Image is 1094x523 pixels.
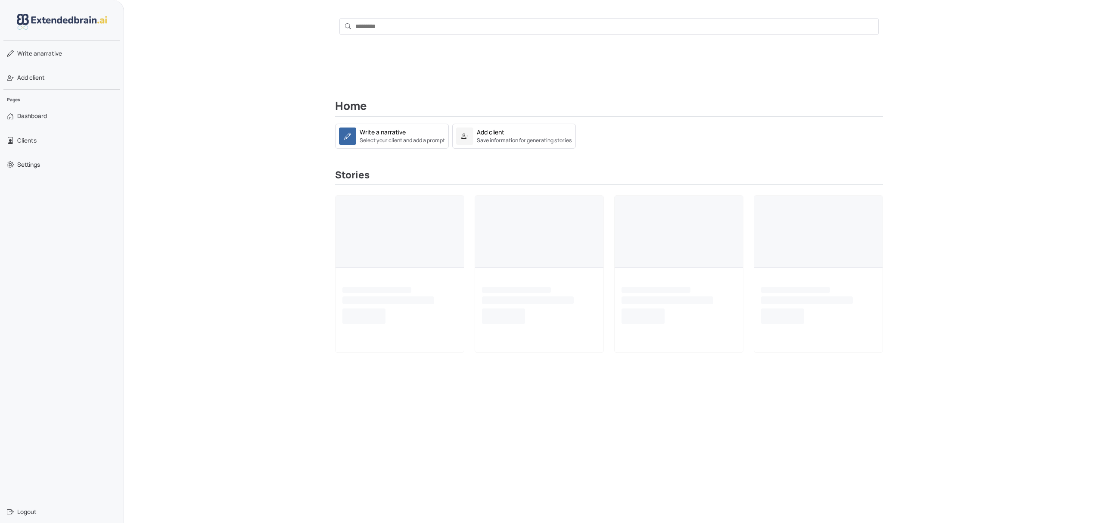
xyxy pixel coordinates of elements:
[17,14,107,30] img: logo
[17,112,47,120] span: Dashboard
[335,100,883,117] h2: Home
[17,136,37,145] span: Clients
[452,131,576,139] a: Add clientSave information for generating stories
[360,137,445,144] small: Select your client and add a prompt
[452,124,576,149] a: Add clientSave information for generating stories
[335,131,449,139] a: Write a narrativeSelect your client and add a prompt
[477,128,504,137] div: Add client
[17,507,37,516] span: Logout
[360,128,406,137] div: Write a narrative
[335,124,449,149] a: Write a narrativeSelect your client and add a prompt
[17,50,37,57] span: Write a
[17,49,62,58] span: narrative
[477,137,572,144] small: Save information for generating stories
[17,73,45,82] span: Add client
[17,160,40,169] span: Settings
[335,169,883,185] h3: Stories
